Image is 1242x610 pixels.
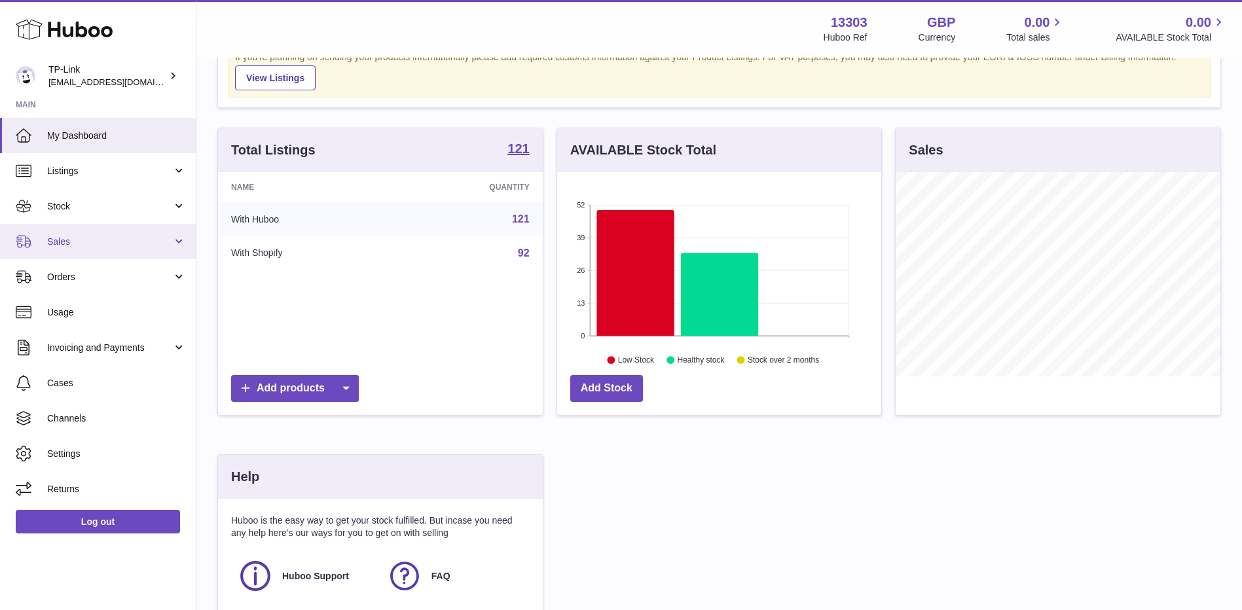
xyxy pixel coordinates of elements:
[47,448,186,460] span: Settings
[577,266,585,274] text: 26
[507,142,529,158] a: 121
[824,31,868,44] div: Huboo Ref
[518,247,530,259] a: 92
[570,141,716,159] h3: AVAILABLE Stock Total
[47,236,172,248] span: Sales
[218,202,393,236] td: With Huboo
[577,234,585,242] text: 39
[47,377,186,389] span: Cases
[47,483,186,495] span: Returns
[909,141,943,159] h3: Sales
[48,77,192,87] span: [EMAIL_ADDRESS][DOMAIN_NAME]
[231,141,316,159] h3: Total Listings
[1006,14,1065,44] a: 0.00 Total sales
[47,200,172,213] span: Stock
[16,66,35,86] img: gaby.chen@tp-link.com
[570,375,643,402] a: Add Stock
[577,201,585,209] text: 52
[748,355,819,365] text: Stock over 2 months
[577,299,585,307] text: 13
[47,342,172,354] span: Invoicing and Payments
[47,412,186,425] span: Channels
[48,63,166,88] div: TP-Link
[1025,14,1050,31] span: 0.00
[47,271,172,283] span: Orders
[218,172,393,202] th: Name
[238,558,374,594] a: Huboo Support
[581,332,585,340] text: 0
[677,355,725,365] text: Healthy stock
[47,130,186,142] span: My Dashboard
[1186,14,1211,31] span: 0.00
[1116,31,1226,44] span: AVAILABLE Stock Total
[231,514,530,539] p: Huboo is the easy way to get your stock fulfilled. But incase you need any help here's our ways f...
[235,65,316,90] a: View Listings
[919,31,956,44] div: Currency
[47,165,172,177] span: Listings
[927,14,955,31] strong: GBP
[231,468,259,486] h3: Help
[16,510,180,533] a: Log out
[512,213,530,224] a: 121
[1006,31,1065,44] span: Total sales
[507,142,529,155] strong: 121
[1116,14,1226,44] a: 0.00 AVAILABLE Stock Total
[282,570,349,583] span: Huboo Support
[47,306,186,319] span: Usage
[431,570,450,583] span: FAQ
[387,558,523,594] a: FAQ
[235,51,1203,90] div: If you're planning on sending your products internationally please add required customs informati...
[618,355,655,365] text: Low Stock
[231,375,359,402] a: Add products
[218,236,393,270] td: With Shopify
[393,172,542,202] th: Quantity
[831,14,868,31] strong: 13303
